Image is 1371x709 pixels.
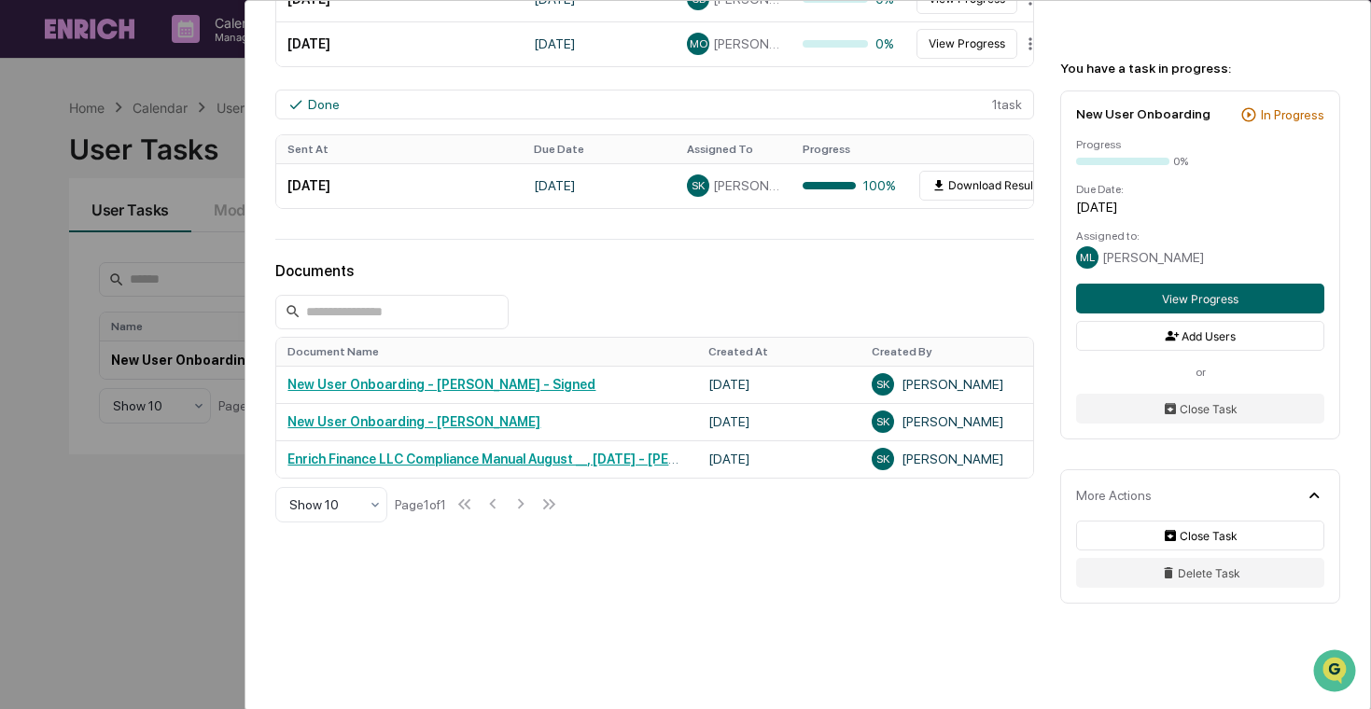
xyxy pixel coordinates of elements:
div: In Progress [1261,107,1324,122]
span: [PERSON_NAME] [58,254,151,269]
div: 0% [1173,155,1188,168]
div: More Actions [1076,488,1152,503]
button: Start new chat [317,148,340,171]
img: 1751574470498-79e402a7-3db9-40a0-906f-966fe37d0ed6 [39,143,73,176]
div: [DATE] [1076,200,1324,215]
th: Document Name [276,338,697,366]
button: View Progress [1076,284,1324,313]
a: Enrich Finance LLC Compliance Manual August __, [DATE] - [PERSON_NAME] - Signed [287,452,806,466]
div: [PERSON_NAME] [872,373,1022,396]
img: Cece Ferraez [19,236,49,266]
iframe: Open customer support [1311,647,1362,698]
div: Assigned to: [1076,229,1324,243]
a: New User Onboarding - [PERSON_NAME] [287,414,540,429]
div: Done [308,97,340,112]
span: • [155,304,161,319]
a: 🔎Data Lookup [11,410,125,443]
div: 1 task [275,90,1034,119]
div: New User Onboarding [1076,106,1210,121]
a: 🗄️Attestations [128,374,239,408]
button: See all [289,203,340,226]
span: [PERSON_NAME] [58,304,151,319]
div: or [1076,366,1324,379]
td: [DATE] [523,163,676,208]
th: Due Date [523,135,676,163]
span: SK [876,452,889,466]
span: Preclearance [37,382,120,400]
a: New User Onboarding - [PERSON_NAME] - Signed [287,377,595,392]
div: 🖐️ [19,383,34,398]
div: Documents [275,262,1034,280]
a: Powered byPylon [132,462,226,477]
img: Cece Ferraez [19,286,49,316]
td: [DATE] [697,366,860,403]
div: Past conversations [19,207,125,222]
span: Attestations [154,382,231,400]
span: • [155,254,161,269]
img: 1746055101610-c473b297-6a78-478c-a979-82029cc54cd1 [19,143,52,176]
span: ML [1080,251,1095,264]
th: Progress [791,135,907,163]
div: Page 1 of 1 [395,497,446,512]
button: Delete Task [1076,558,1324,588]
td: [DATE] [523,21,676,66]
span: [PERSON_NAME] [1102,250,1204,265]
span: [PERSON_NAME] [713,178,780,193]
div: Start new chat [84,143,306,161]
div: Progress [1076,138,1324,151]
div: [PERSON_NAME] [872,410,1022,433]
span: [DATE] [165,304,203,319]
span: 21 minutes ago [165,254,253,269]
div: Due Date: [1076,183,1324,196]
a: 🖐️Preclearance [11,374,128,408]
span: SK [876,415,889,428]
button: Download Results [919,171,1055,201]
div: [PERSON_NAME] [872,448,1022,470]
td: [DATE] [276,163,523,208]
div: 0% [803,36,896,51]
span: SK [876,378,889,391]
div: We're available if you need us! [84,161,257,176]
th: Created At [697,338,860,366]
th: Assigned To [676,135,791,163]
div: 🔎 [19,419,34,434]
div: You have a task in progress: [1060,61,1340,76]
button: Close Task [1076,394,1324,424]
div: 100% [803,178,896,193]
td: [DATE] [697,403,860,440]
span: Data Lookup [37,417,118,436]
button: Close Task [1076,521,1324,550]
td: [DATE] [697,440,860,478]
th: Created By [860,338,1033,366]
td: [DATE] [276,21,523,66]
div: 🗄️ [135,383,150,398]
button: View Progress [916,29,1017,59]
th: Sent At [276,135,523,163]
p: How can we help? [19,39,340,69]
span: SK [692,179,705,192]
span: [PERSON_NAME] [713,36,780,51]
span: MO [690,37,707,50]
button: Add Users [1076,321,1324,351]
span: Pylon [186,463,226,477]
